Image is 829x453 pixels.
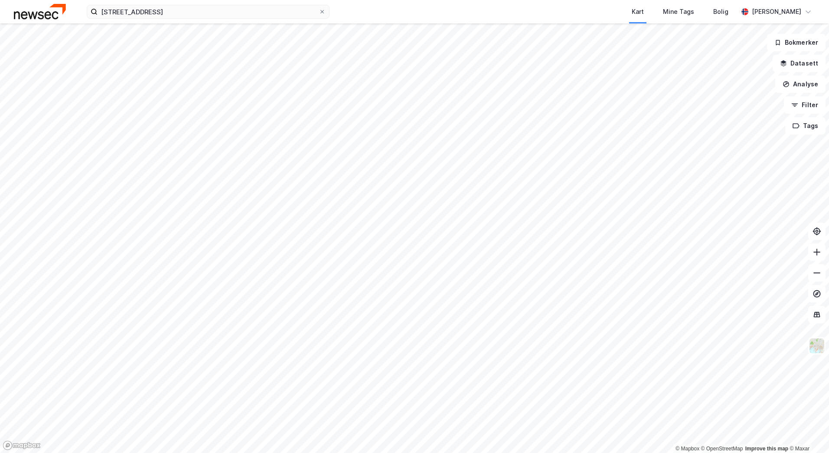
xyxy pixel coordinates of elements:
[775,75,826,93] button: Analyse
[701,446,743,452] a: OpenStreetMap
[785,117,826,135] button: Tags
[809,338,825,354] img: Z
[786,411,829,453] iframe: Chat Widget
[752,7,801,17] div: [PERSON_NAME]
[632,7,644,17] div: Kart
[713,7,728,17] div: Bolig
[784,96,826,114] button: Filter
[767,34,826,51] button: Bokmerker
[663,7,694,17] div: Mine Tags
[98,5,319,18] input: Søk på adresse, matrikkel, gårdeiere, leietakere eller personer
[14,4,66,19] img: newsec-logo.f6e21ccffca1b3a03d2d.png
[3,440,41,450] a: Mapbox homepage
[676,446,699,452] a: Mapbox
[745,446,788,452] a: Improve this map
[773,55,826,72] button: Datasett
[786,411,829,453] div: Kontrollprogram for chat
